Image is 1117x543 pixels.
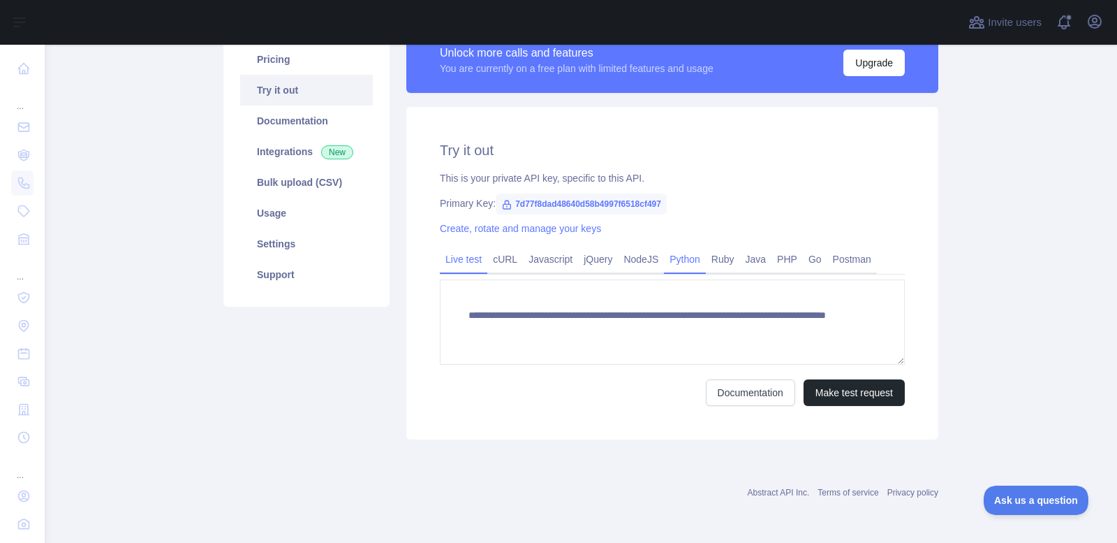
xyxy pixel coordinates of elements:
h2: Try it out [440,140,905,160]
a: Abstract API Inc. [748,488,810,498]
a: Create, rotate and manage your keys [440,223,601,234]
div: ... [11,254,34,282]
div: This is your private API key, specific to this API. [440,171,905,185]
a: Integrations New [240,136,373,167]
span: New [321,145,353,159]
a: Java [740,248,772,270]
a: Documentation [240,106,373,136]
a: Terms of service [818,488,878,498]
a: Pricing [240,44,373,75]
span: Invite users [988,15,1042,31]
a: Live test [440,248,487,270]
div: You are currently on a free plan with limited features and usage [440,61,713,75]
a: Ruby [706,248,740,270]
a: Postman [827,248,877,270]
div: Primary Key: [440,196,905,210]
a: cURL [487,248,523,270]
a: Documentation [706,379,795,406]
a: Privacy policy [887,488,938,498]
a: Go [803,248,827,270]
a: Usage [240,198,373,229]
a: Settings [240,229,373,259]
a: Bulk upload (CSV) [240,167,373,198]
a: Javascript [523,248,578,270]
iframe: Toggle Customer Support [984,486,1089,515]
a: Try it out [240,75,373,106]
a: jQuery [578,248,618,270]
a: Support [240,259,373,290]
button: Upgrade [843,50,905,76]
a: NodeJS [618,248,664,270]
div: ... [11,84,34,112]
div: ... [11,453,34,481]
button: Make test request [804,379,905,406]
a: PHP [771,248,803,270]
a: Python [664,248,706,270]
span: 7d77f8dad48640d58b4997f6518cf497 [496,194,667,215]
button: Invite users [966,11,1044,34]
div: Unlock more calls and features [440,45,713,61]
